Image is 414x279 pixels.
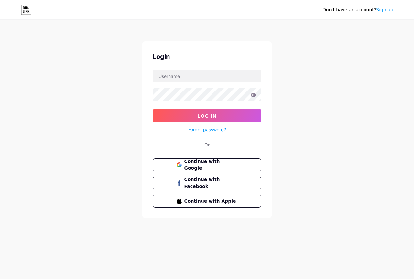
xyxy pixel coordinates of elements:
a: Sign up [376,7,393,12]
input: Username [153,70,261,82]
div: Or [204,141,210,148]
span: Continue with Apple [184,198,238,205]
button: Log In [153,109,261,122]
span: Continue with Facebook [184,176,238,190]
div: Login [153,52,261,61]
span: Continue with Google [184,158,238,172]
button: Continue with Facebook [153,177,261,189]
div: Don't have an account? [322,6,393,13]
span: Log In [198,113,217,119]
a: Forgot password? [188,126,226,133]
button: Continue with Google [153,158,261,171]
button: Continue with Apple [153,195,261,208]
